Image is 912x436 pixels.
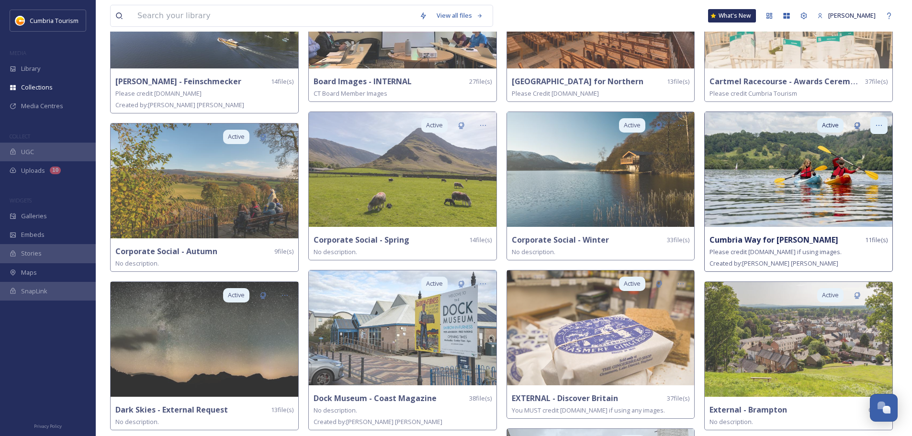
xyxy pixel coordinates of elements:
[21,83,53,92] span: Collections
[512,76,643,87] strong: [GEOGRAPHIC_DATA] for Northern
[133,5,415,26] input: Search your library
[274,247,293,256] span: 9 file(s)
[868,405,888,414] span: 6 file(s)
[314,247,357,256] span: No description.
[870,394,898,422] button: Open Chat
[115,404,228,415] strong: Dark Skies - External Request
[228,132,245,141] span: Active
[21,230,45,239] span: Embeds
[432,6,488,25] a: View all files
[21,287,47,296] span: SnapLink
[512,406,665,414] span: You MUST credit [DOMAIN_NAME] if using any images.
[822,121,839,130] span: Active
[709,76,871,87] strong: Cartmel Racecourse - Awards Ceremonies
[709,259,838,268] span: Created by: [PERSON_NAME] [PERSON_NAME]
[115,89,202,98] span: Please credit [DOMAIN_NAME]
[21,268,37,277] span: Maps
[507,270,695,385] img: Lakes%2520Cumbria%2520Tourism1014.jpg
[21,64,40,73] span: Library
[512,247,555,256] span: No description.
[21,147,34,157] span: UGC
[426,121,443,130] span: Active
[709,247,842,256] span: Please credit [DOMAIN_NAME] if using images.
[30,16,79,25] span: Cumbria Tourism
[271,77,293,86] span: 14 file(s)
[507,112,695,227] img: Eden%2520Cumbria%2520TourismEden%2520Cumbria%2520Tourism559.jpg
[115,76,241,87] strong: [PERSON_NAME] - Feinschmecker
[10,49,26,56] span: MEDIA
[709,417,753,426] span: No description.
[624,279,641,288] span: Active
[512,393,618,403] strong: EXTERNAL - Discover Britain
[709,89,797,98] span: Please credit Cumbria Tourism
[10,133,30,140] span: COLLECT
[469,77,492,86] span: 27 file(s)
[228,291,245,300] span: Active
[865,77,888,86] span: 37 file(s)
[115,101,244,109] span: Created by: [PERSON_NAME] [PERSON_NAME]
[314,89,387,98] span: CT Board Member Images
[21,249,42,258] span: Stories
[469,394,492,403] span: 38 file(s)
[314,235,409,245] strong: Corporate Social - Spring
[50,167,61,174] div: 10
[667,235,689,245] span: 33 file(s)
[34,423,62,429] span: Privacy Policy
[469,235,492,245] span: 14 file(s)
[15,16,25,25] img: images.jpg
[314,393,437,403] strong: Dock Museum - Coast Magazine
[309,270,496,385] img: 29c3a92a-8f04-41f7-9819-5b22a1241ff6.jpg
[21,212,47,221] span: Galleries
[21,101,63,111] span: Media Centres
[426,279,443,288] span: Active
[512,89,599,98] span: Please Credit [DOMAIN_NAME]
[667,77,689,86] span: 13 file(s)
[705,112,892,227] img: 2502fc65-3ad8-446c-b4b5-359771dfe4a9.jpg
[709,404,787,415] strong: External - Brampton
[709,235,838,245] strong: Cumbria Way for [PERSON_NAME]
[865,235,888,245] span: 11 file(s)
[111,123,298,238] img: Kirkby%2520Lonsdale-29.jpg
[314,76,412,87] strong: Board Images - INTERNAL
[828,11,876,20] span: [PERSON_NAME]
[111,282,298,397] img: A7A07742-Pano.jpg
[314,406,357,414] span: No description.
[512,235,609,245] strong: Corporate Social - Winter
[667,394,689,403] span: 37 file(s)
[115,259,159,268] span: No description.
[21,166,45,175] span: Uploads
[708,9,756,22] a: What's New
[822,291,839,300] span: Active
[115,417,159,426] span: No description.
[812,6,880,25] a: [PERSON_NAME]
[271,405,293,414] span: 13 file(s)
[34,420,62,431] a: Privacy Policy
[309,112,496,227] img: Buttermere-Spring-3.jpg
[624,121,641,130] span: Active
[314,417,442,426] span: Created by: [PERSON_NAME] [PERSON_NAME]
[705,282,892,397] img: Brampton-41.jpg
[115,246,217,257] strong: Corporate Social - Autumn
[10,197,32,204] span: WIDGETS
